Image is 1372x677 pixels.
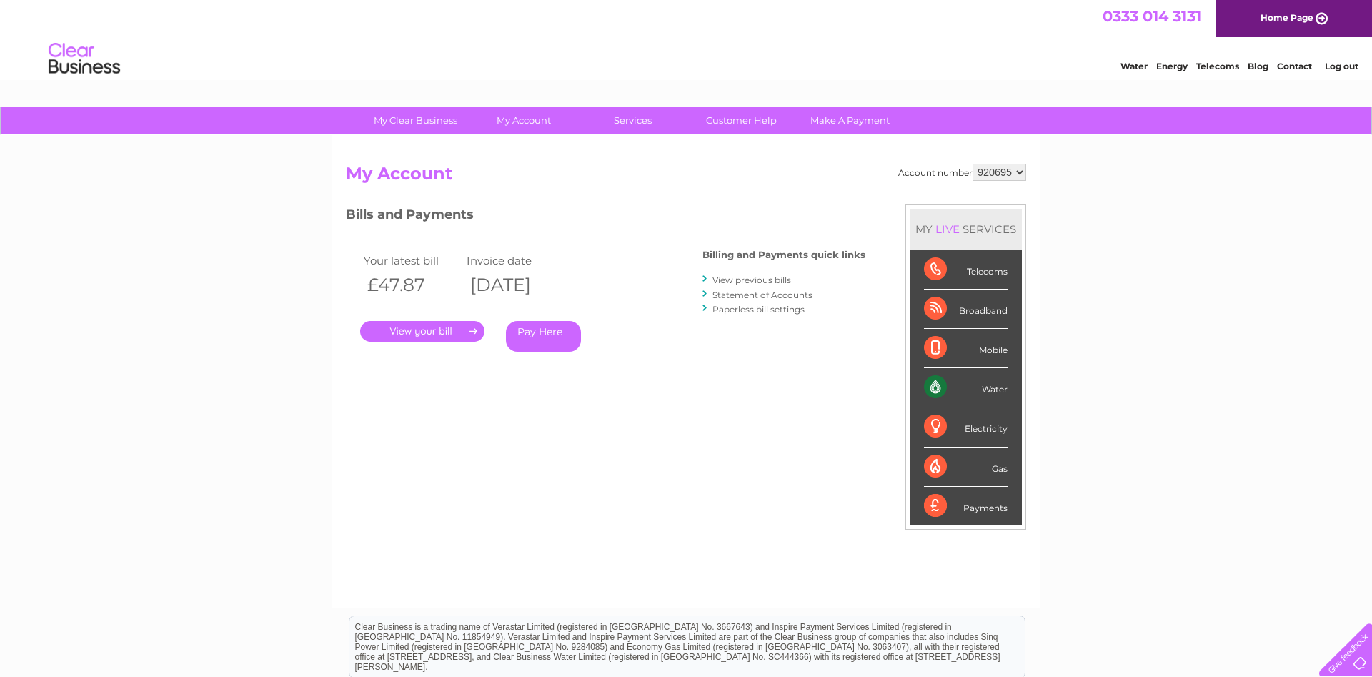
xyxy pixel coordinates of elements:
[712,304,805,315] a: Paperless bill settings
[712,275,791,285] a: View previous bills
[1156,61,1188,71] a: Energy
[924,487,1008,525] div: Payments
[48,37,121,81] img: logo.png
[463,270,566,300] th: [DATE]
[1196,61,1239,71] a: Telecoms
[1277,61,1312,71] a: Contact
[898,164,1026,181] div: Account number
[791,107,909,134] a: Make A Payment
[924,290,1008,329] div: Broadband
[465,107,583,134] a: My Account
[1103,7,1201,25] a: 0333 014 3131
[360,251,463,270] td: Your latest bill
[910,209,1022,249] div: MY SERVICES
[924,407,1008,447] div: Electricity
[933,222,963,236] div: LIVE
[924,329,1008,368] div: Mobile
[349,8,1025,69] div: Clear Business is a trading name of Verastar Limited (registered in [GEOGRAPHIC_DATA] No. 3667643...
[1248,61,1268,71] a: Blog
[574,107,692,134] a: Services
[702,249,865,260] h4: Billing and Payments quick links
[357,107,474,134] a: My Clear Business
[346,204,865,229] h3: Bills and Payments
[463,251,566,270] td: Invoice date
[506,321,581,352] a: Pay Here
[682,107,800,134] a: Customer Help
[346,164,1026,191] h2: My Account
[712,290,812,300] a: Statement of Accounts
[360,270,463,300] th: £47.87
[924,448,1008,487] div: Gas
[924,250,1008,290] div: Telecoms
[1325,61,1358,71] a: Log out
[1120,61,1148,71] a: Water
[924,368,1008,407] div: Water
[360,321,484,342] a: .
